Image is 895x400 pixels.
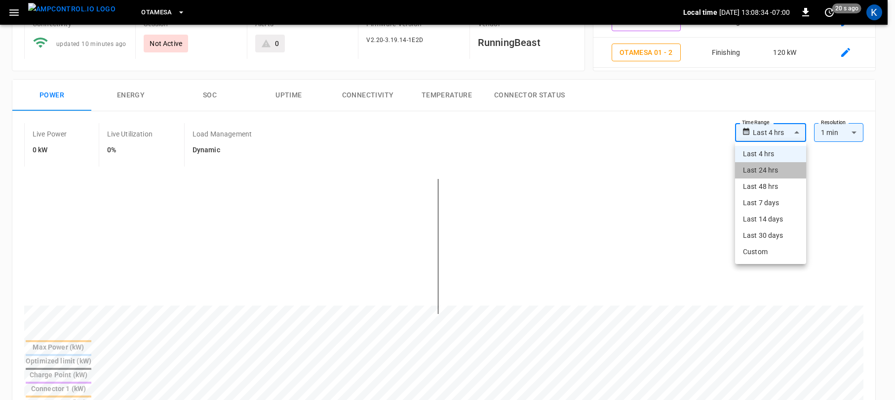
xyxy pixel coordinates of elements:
li: Last 14 days [735,211,806,227]
li: Last 4 hrs [735,146,806,162]
li: Custom [735,244,806,260]
li: Last 24 hrs [735,162,806,178]
li: Last 7 days [735,195,806,211]
li: Last 30 days [735,227,806,244]
li: Last 48 hrs [735,178,806,195]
